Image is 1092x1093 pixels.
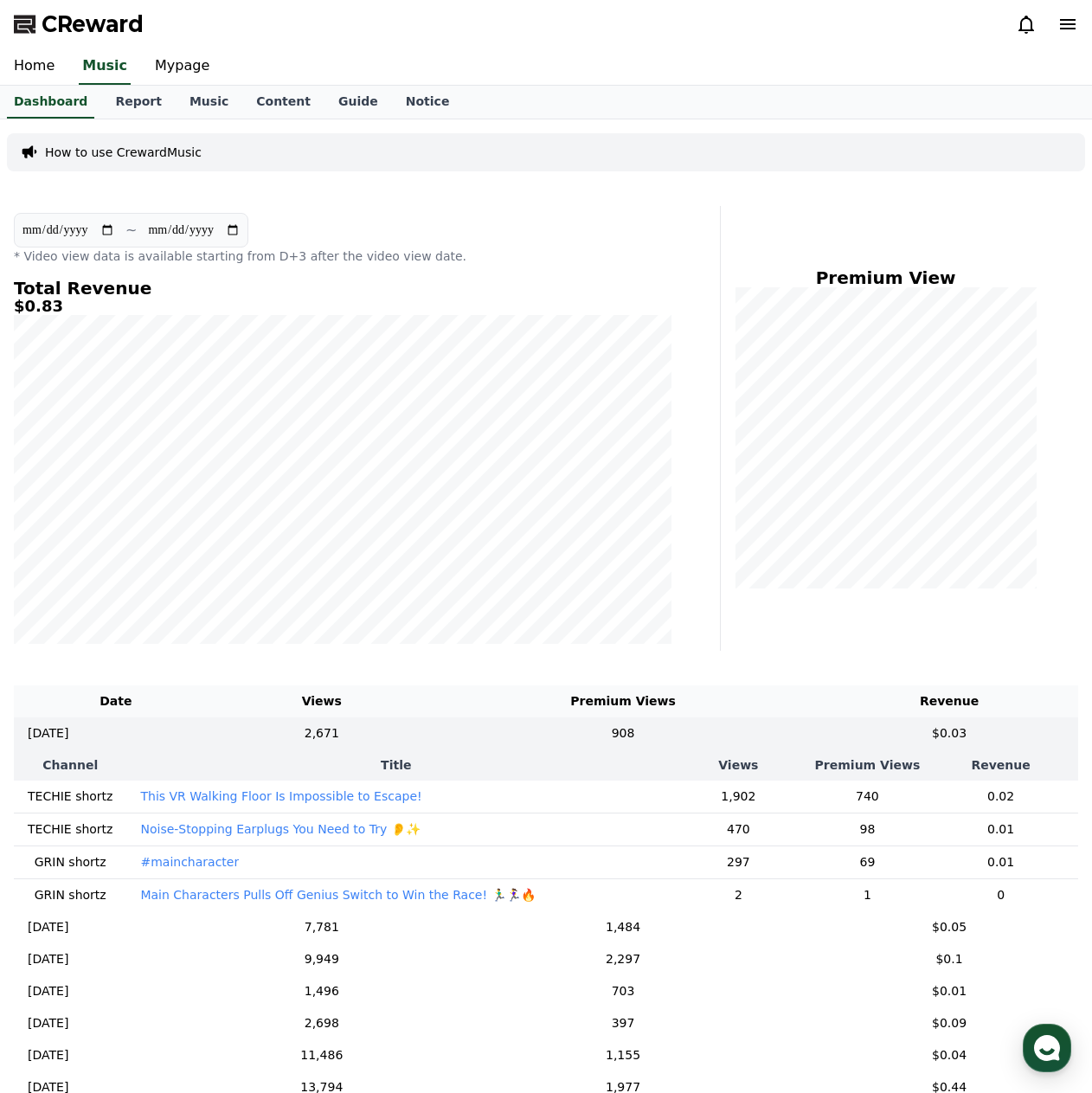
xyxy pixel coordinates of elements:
p: [DATE] [28,1014,68,1032]
td: 2,671 [218,717,426,749]
td: $0.01 [820,975,1078,1007]
a: Content [242,86,324,119]
button: Noise-Stopping Earplugs You Need to Try 👂✨ [140,820,420,838]
th: Revenue [923,749,1078,781]
p: [DATE] [28,918,68,936]
th: Premium Views [812,749,924,781]
td: 11,486 [218,1039,426,1071]
th: Date [14,685,218,717]
h4: Total Revenue [14,279,671,298]
th: Views [665,749,812,781]
td: 1 [812,878,924,911]
p: [DATE] [28,724,68,743]
button: #maincharacter [140,853,239,871]
td: TECHIE shortz [14,813,126,845]
span: Settings [256,575,299,588]
td: $0.04 [820,1039,1078,1071]
p: * Video view data is available starting from D+3 after the video view date. [14,248,671,265]
td: 1,496 [218,975,426,1007]
a: Guide [324,86,392,119]
td: 2,297 [426,943,820,975]
a: Messages [114,549,223,592]
td: 0.02 [923,781,1078,813]
th: Revenue [820,685,1078,717]
td: 908 [426,717,820,749]
a: How to use CrewardMusic [45,144,202,161]
td: 69 [812,845,924,878]
td: 9,949 [218,943,426,975]
a: Notice [392,86,464,119]
td: $0.09 [820,1007,1078,1039]
span: CReward [42,10,144,38]
a: Settings [223,549,332,592]
span: Messages [144,575,195,589]
a: Home [5,549,114,592]
td: 470 [665,813,812,845]
td: 1,155 [426,1039,820,1071]
td: 0.01 [923,845,1078,878]
a: Music [176,86,242,119]
td: 297 [665,845,812,878]
p: [DATE] [28,982,68,1000]
span: Home [44,575,74,588]
td: 1,902 [665,781,812,813]
h4: Premium View [735,268,1037,287]
a: Dashboard [7,86,94,119]
a: CReward [14,10,144,38]
th: Channel [14,749,126,781]
a: Music [79,48,131,85]
td: 397 [426,1007,820,1039]
th: Premium Views [426,685,820,717]
td: 98 [812,813,924,845]
p: [DATE] [28,1046,68,1064]
td: $0.03 [820,717,1078,749]
td: 703 [426,975,820,1007]
td: 0 [923,878,1078,911]
td: 0.01 [923,813,1078,845]
h5: $0.83 [14,298,671,315]
p: [DATE] [28,950,68,968]
td: 740 [812,781,924,813]
p: ~ [125,220,137,241]
td: GRIN shortz [14,878,126,911]
a: Report [101,86,176,119]
button: This VR Walking Floor Is Impossible to Escape! [140,788,421,805]
td: 2,698 [218,1007,426,1039]
a: Mypage [141,48,223,85]
td: 1,484 [426,911,820,943]
td: $0.1 [820,943,1078,975]
td: 2 [665,878,812,911]
td: 7,781 [218,911,426,943]
td: GRIN shortz [14,845,126,878]
td: $0.05 [820,911,1078,943]
button: Main Characters Pulls Off Genius Switch to Win the Race! 🏃‍♂️🏃‍♀️🔥 [140,886,535,903]
th: Views [218,685,426,717]
td: TECHIE shortz [14,781,126,813]
th: Title [126,749,665,781]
